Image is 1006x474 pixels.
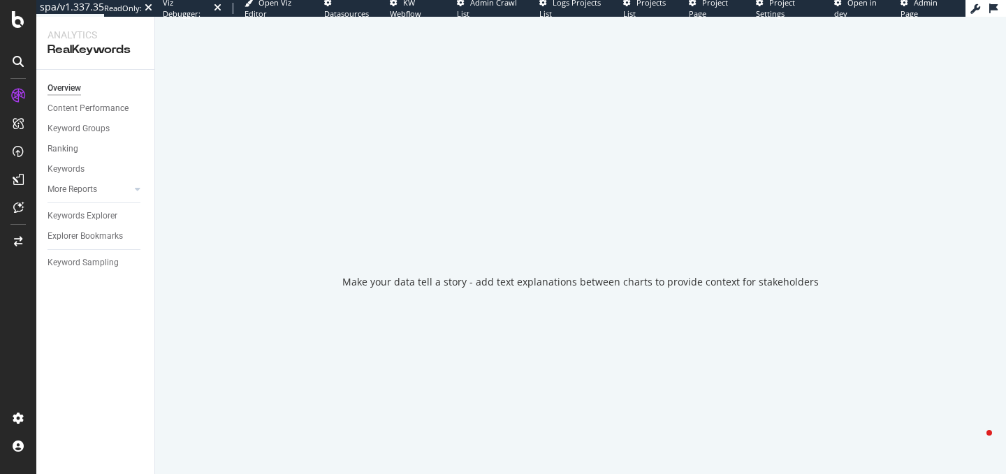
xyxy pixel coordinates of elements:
[48,81,145,96] a: Overview
[530,202,631,253] div: animation
[48,162,145,177] a: Keywords
[48,81,81,96] div: Overview
[48,121,110,136] div: Keyword Groups
[48,255,119,270] div: Keyword Sampling
[48,209,117,223] div: Keywords Explorer
[48,142,145,156] a: Ranking
[48,182,97,197] div: More Reports
[104,3,142,14] div: ReadOnly:
[48,121,145,136] a: Keyword Groups
[48,182,131,197] a: More Reports
[48,101,145,116] a: Content Performance
[48,42,143,58] div: RealKeywords
[48,28,143,42] div: Analytics
[48,162,85,177] div: Keywords
[342,275,819,289] div: Make your data tell a story - add text explanations between charts to provide context for stakeho...
[324,8,369,19] span: Datasources
[48,142,78,156] div: Ranking
[958,427,992,460] iframe: Intercom live chat
[48,101,129,116] div: Content Performance
[48,255,145,270] a: Keyword Sampling
[48,229,123,244] div: Explorer Bookmarks
[48,209,145,223] a: Keywords Explorer
[48,229,145,244] a: Explorer Bookmarks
